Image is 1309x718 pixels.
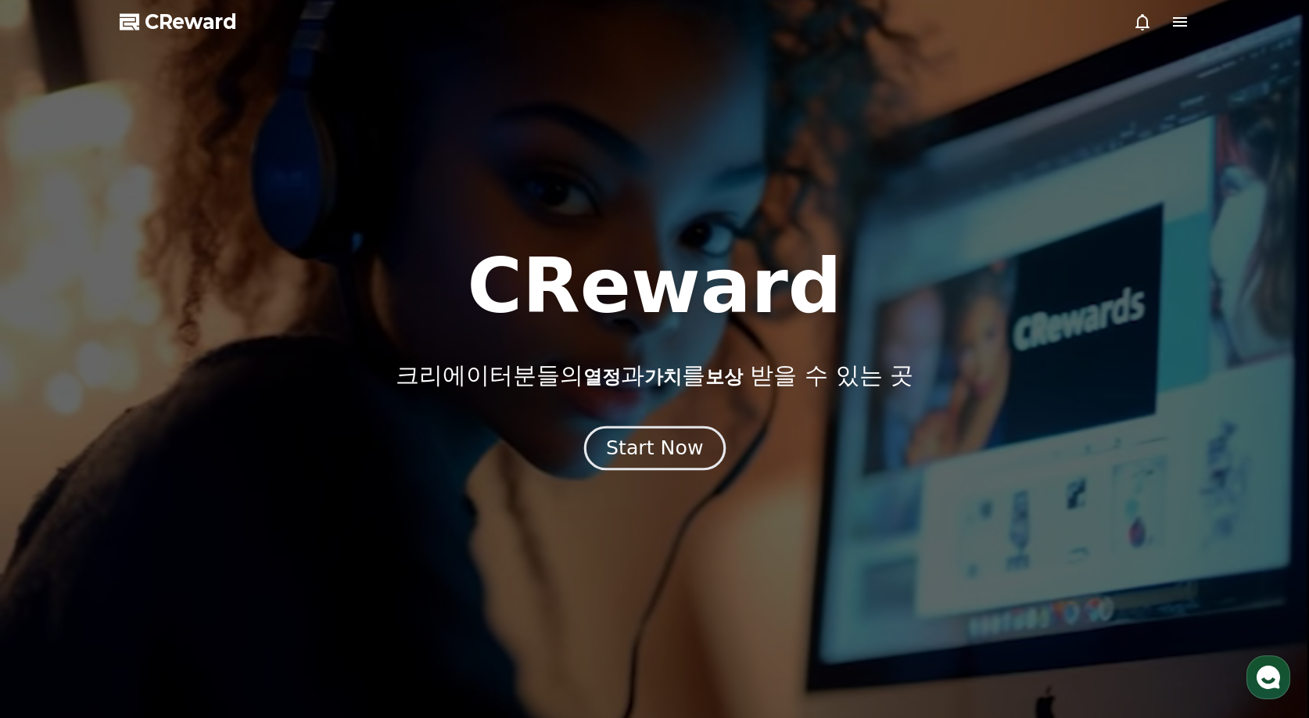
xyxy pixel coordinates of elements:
span: 대화 [143,520,162,533]
p: 크리에이터분들의 과 를 받을 수 있는 곳 [396,361,913,390]
a: 대화 [103,496,202,535]
button: Start Now [583,426,725,471]
a: CReward [120,9,237,34]
h1: CReward [467,249,841,324]
a: Start Now [587,443,723,458]
a: 설정 [202,496,300,535]
span: 가치 [644,366,682,388]
span: 홈 [49,519,59,532]
span: 보상 [705,366,743,388]
span: 열정 [583,366,621,388]
span: 설정 [242,519,260,532]
div: Start Now [606,435,703,461]
span: CReward [145,9,237,34]
a: 홈 [5,496,103,535]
